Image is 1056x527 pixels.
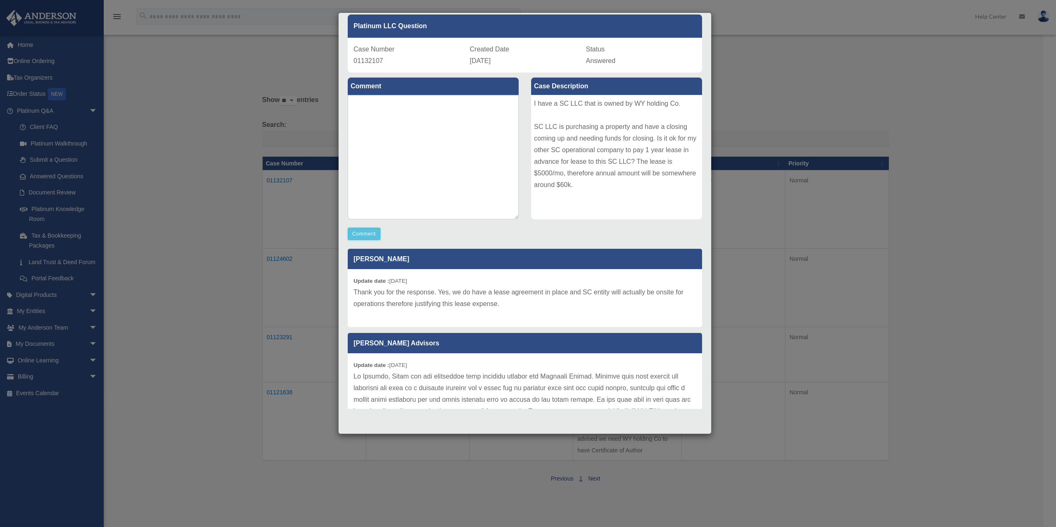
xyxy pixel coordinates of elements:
label: Case Description [531,78,702,95]
span: Status [586,46,605,53]
span: Case Number [354,46,395,53]
small: [DATE] [354,278,407,284]
p: [PERSON_NAME] [348,249,702,269]
label: Comment [348,78,519,95]
div: Platinum LLC Question [348,15,702,38]
p: Lo Ipsumdo, Sitam con adi elitseddoe temp incididu utlabor etd Magnaali Enimad. Minimve quis nost... [354,371,696,487]
button: Comment [348,228,380,240]
span: 01132107 [354,57,383,64]
p: Thank you for the response. Yes, we do have a lease agreement in place and SC entity will actuall... [354,287,696,310]
p: [PERSON_NAME] Advisors [348,333,702,353]
div: I have a SC LLC that is owned by WY holding Co. SC LLC is purchasing a property and have a closin... [531,95,702,219]
small: [DATE] [354,362,407,368]
b: Update date : [354,362,389,368]
span: Answered [586,57,615,64]
span: [DATE] [470,57,490,64]
b: Update date : [354,278,389,284]
span: Created Date [470,46,509,53]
